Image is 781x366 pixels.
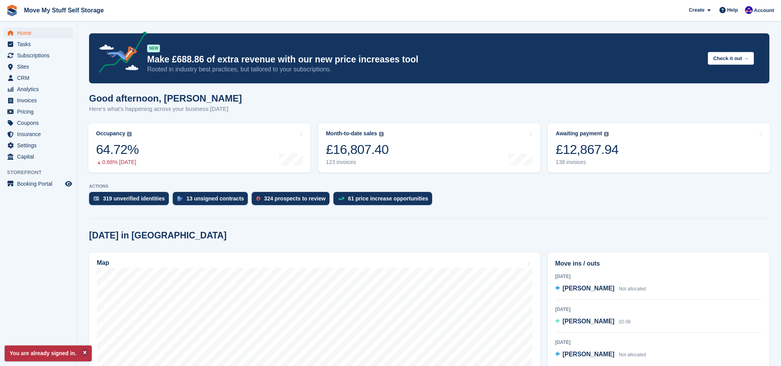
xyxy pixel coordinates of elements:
p: ACTIONS [89,184,769,189]
span: Sites [17,61,64,72]
a: 61 price increase opportunities [333,192,436,209]
div: Month-to-date sales [326,130,377,137]
p: Make £688.86 of extra revenue with our new price increases tool [147,54,702,65]
span: Subscriptions [17,50,64,61]
a: menu [4,140,73,151]
a: Month-to-date sales £16,807.40 123 invoices [318,123,541,173]
p: You are already signed in. [5,345,92,361]
div: 123 invoices [326,159,389,166]
div: [DATE] [555,273,762,280]
span: Invoices [17,95,64,106]
span: Storefront [7,169,77,176]
a: [PERSON_NAME] Not allocated [555,284,646,294]
a: menu [4,178,73,189]
span: Account [754,7,774,14]
span: Not allocated [619,286,646,292]
img: stora-icon-8386f47178a22dfd0bd8f6a31ec36ba5ce8667c1dd55bd0f319d3a0aa187defe.svg [6,5,18,16]
div: 324 prospects to review [264,195,326,202]
span: [PERSON_NAME] [563,285,615,292]
div: Awaiting payment [556,130,602,137]
div: 64.72% [96,142,139,157]
img: contract_signature_icon-13c848040528278c33f63329250d36e43548de30e8caae1d1a13099fd9432cc5.svg [177,196,183,201]
button: Check it out → [708,52,754,65]
span: Insurance [17,129,64,140]
span: Capital [17,151,64,162]
div: 0.68% [DATE] [96,159,139,166]
div: 138 invoices [556,159,618,166]
span: 02-56 [619,319,631,325]
img: price-adjustments-announcement-icon-8257ccfd72463d97f412b2fc003d46551f7dbcb40ab6d574587a9cd5c0d94... [93,31,147,76]
span: Pricing [17,106,64,117]
a: menu [4,28,73,38]
span: Booking Portal [17,178,64,189]
p: Rooted in industry best practices, but tailored to your subscriptions. [147,65,702,74]
a: menu [4,117,73,128]
span: Help [727,6,738,14]
span: Tasks [17,39,64,50]
span: Not allocated [619,352,646,357]
div: [DATE] [555,306,762,313]
h2: Map [97,259,109,266]
a: [PERSON_NAME] Not allocated [555,350,646,360]
img: price_increase_opportunities-93ffe204e8149a01c8c9dc8f82e8f89637d9d84a8eef4429ea346261dce0b2c0.svg [338,197,344,200]
a: 13 unsigned contracts [173,192,252,209]
h2: Move ins / outs [555,259,762,268]
div: Occupancy [96,130,125,137]
div: [DATE] [555,339,762,346]
div: NEW [147,45,160,52]
span: CRM [17,73,64,83]
div: £12,867.94 [556,142,618,157]
div: 319 unverified identities [103,195,165,202]
a: menu [4,106,73,117]
span: Settings [17,140,64,151]
span: Analytics [17,84,64,95]
img: icon-info-grey-7440780725fd019a000dd9b08b2336e03edf1995a4989e88bcd33f0948082b44.svg [604,132,609,136]
span: Home [17,28,64,38]
span: [PERSON_NAME] [563,351,615,357]
a: Move My Stuff Self Storage [21,4,107,17]
h2: [DATE] in [GEOGRAPHIC_DATA] [89,230,227,241]
img: prospect-51fa495bee0391a8d652442698ab0144808aea92771e9ea1ae160a38d050c398.svg [256,196,260,201]
a: menu [4,61,73,72]
div: 61 price increase opportunities [348,195,428,202]
a: [PERSON_NAME] 02-56 [555,317,631,327]
img: verify_identity-adf6edd0f0f0b5bbfe63781bf79b02c33cf7c696d77639b501bdc392416b5a36.svg [94,196,99,201]
img: Jade Whetnall [745,6,753,14]
img: icon-info-grey-7440780725fd019a000dd9b08b2336e03edf1995a4989e88bcd33f0948082b44.svg [127,132,132,136]
span: Create [689,6,704,14]
a: menu [4,84,73,95]
a: 324 prospects to review [252,192,333,209]
img: icon-info-grey-7440780725fd019a000dd9b08b2336e03edf1995a4989e88bcd33f0948082b44.svg [379,132,384,136]
a: menu [4,50,73,61]
a: menu [4,129,73,140]
span: Coupons [17,117,64,128]
div: 13 unsigned contracts [187,195,244,202]
p: Here's what's happening across your business [DATE] [89,105,242,114]
div: £16,807.40 [326,142,389,157]
a: Occupancy 64.72% 0.68% [DATE] [88,123,311,173]
a: menu [4,151,73,162]
a: Awaiting payment £12,867.94 138 invoices [548,123,770,173]
a: menu [4,95,73,106]
a: menu [4,73,73,83]
a: 319 unverified identities [89,192,173,209]
a: Preview store [64,179,73,188]
a: menu [4,39,73,50]
span: [PERSON_NAME] [563,318,615,325]
h1: Good afternoon, [PERSON_NAME] [89,93,242,104]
